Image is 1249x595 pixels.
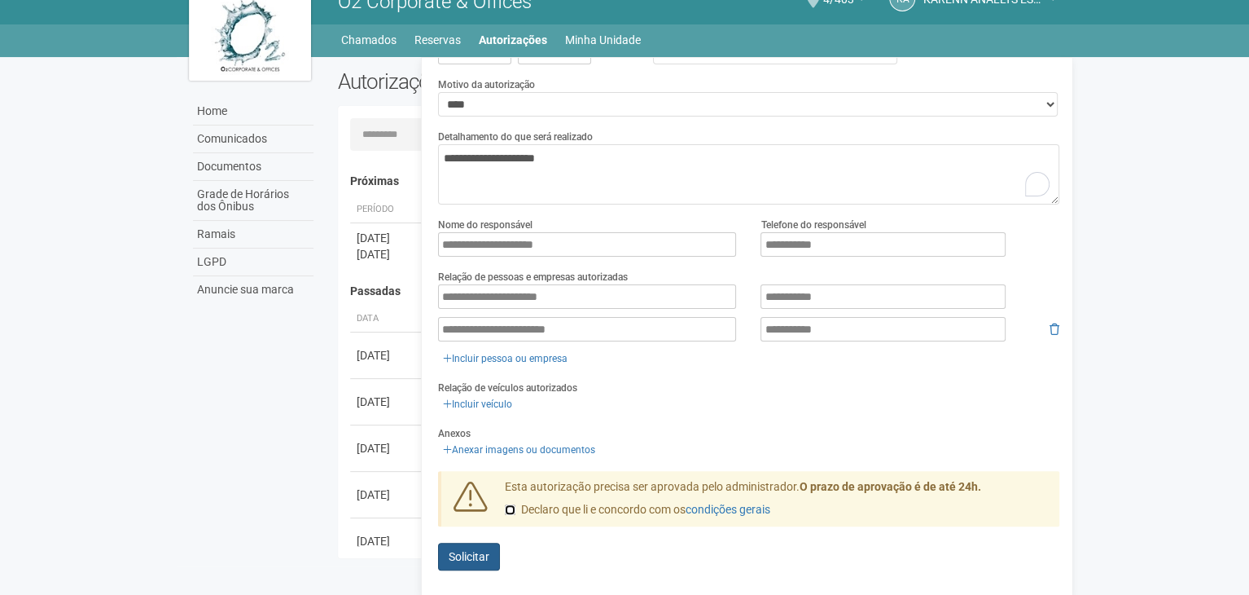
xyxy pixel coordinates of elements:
a: LGPD [193,249,313,276]
a: Comunicados [193,126,313,153]
label: Motivo da autorização [438,77,535,92]
label: Detalhamento do que será realizado [438,130,593,144]
textarea: To enrich screen reader interactions, please activate Accessibility in Grammarly extension settings [438,144,1059,205]
label: Relação de veículos autorizados [438,381,577,395]
label: Declaro que li e concordo com os [505,502,770,518]
a: Anexar imagens ou documentos [438,441,600,459]
h4: Próximas [350,175,1048,187]
a: Reservas [414,29,461,51]
a: Grade de Horários dos Ônibus [193,181,313,221]
a: Incluir pessoa ou empresa [438,350,572,368]
div: [DATE] [357,230,417,246]
div: [DATE] [357,440,417,456]
div: [DATE] [357,533,417,549]
a: Ramais [193,221,313,249]
label: Anexos [438,426,471,441]
a: condições gerais [686,503,770,516]
a: Home [193,98,313,126]
a: Anuncie sua marca [193,276,313,303]
label: Nome do responsável [438,218,532,232]
label: Telefone do responsável [760,218,866,232]
button: Solicitar [438,543,500,571]
div: [DATE] [357,487,417,503]
h4: Passadas [350,285,1048,297]
input: Declaro que li e concordo com oscondições gerais [505,505,515,515]
a: Incluir veículo [438,395,517,413]
i: Remover [1050,324,1059,335]
div: [DATE] [357,394,417,410]
strong: O prazo de aprovação é de até 24h. [800,480,981,493]
div: [DATE] [357,246,417,262]
th: Período [350,196,423,223]
th: Data [350,306,423,333]
label: Relação de pessoas e empresas autorizadas [438,270,628,284]
a: Chamados [341,29,397,51]
a: Documentos [193,153,313,181]
div: Esta autorização precisa ser aprovada pelo administrador. [493,479,1059,527]
a: Minha Unidade [565,29,641,51]
span: Solicitar [449,550,489,563]
h2: Autorizações [338,69,686,94]
div: [DATE] [357,347,417,364]
a: Autorizações [479,29,547,51]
